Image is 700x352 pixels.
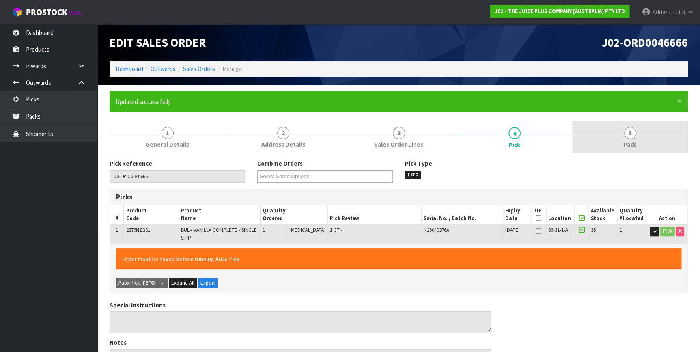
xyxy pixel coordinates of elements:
[110,301,166,309] label: Special Instructions
[546,205,575,224] th: Location
[405,159,432,168] label: Pick Type
[181,227,257,241] span: BULK VANILLA COMPLETE - SINGLE SHIP
[222,65,242,73] span: Manage
[12,7,22,17] img: cube-alt.png
[490,5,629,18] a: J02 - THE JUICE PLUS COMPANY [AUSTRALIA] PTY LTD
[405,171,421,179] span: FEFO
[116,98,171,106] span: Updated successfully
[260,205,327,224] th: Quantity Ordered
[116,248,681,269] div: Order must be saved before running Auto Pick.
[509,140,520,149] span: Pick
[624,140,636,149] span: Pack
[183,65,215,73] a: Sales Orders
[588,205,617,224] th: Available Stock
[116,227,118,233] span: 1
[503,205,531,224] th: Expiry Date
[261,140,305,149] span: Address Details
[110,35,206,50] span: Edit Sales Order
[508,127,521,139] span: 4
[124,205,179,224] th: Product Code
[495,8,625,15] strong: J02 - THE JUICE PLUS COMPANY [AUSTRALIA] PTY LTD
[289,227,325,233] span: [MEDICAL_DATA]
[646,205,687,224] th: Action
[116,65,143,73] a: Dashboard
[421,205,503,224] th: Serial No. / Batch No.
[672,8,685,16] span: Tuita
[116,193,393,201] h3: Picks
[505,227,520,233] span: [DATE]
[617,205,646,224] th: Quantity Allocated
[591,227,596,233] span: 36
[652,8,671,16] span: Adrient
[162,127,174,139] span: 1
[327,205,421,224] th: Pick Review
[660,227,674,236] button: Pick
[257,159,303,168] label: Combine Orders
[110,338,127,347] label: Notes
[126,227,150,233] span: 2376NZBS1
[26,7,67,17] span: ProStock
[198,278,218,288] button: Export
[69,9,82,17] small: WMS
[151,65,176,73] a: Outwards
[531,205,546,224] th: UP
[169,278,197,288] button: Expand All
[548,227,568,233] span: 36-31-1-A
[179,205,260,224] th: Product Name
[602,35,688,50] span: J02-ORD0046666
[277,127,289,139] span: 2
[142,279,155,286] strong: FEFO
[624,127,636,139] span: 5
[116,278,157,288] button: Auto Pick -FEFO
[330,227,343,233] span: 1 CTN
[263,227,265,233] span: 1
[110,159,152,168] label: Pick Reference
[677,95,682,107] span: ×
[424,227,449,233] span: N25040376A
[146,140,189,149] span: General Details
[110,205,124,224] th: #
[620,227,622,233] span: 1
[171,279,194,286] span: Expand All
[393,127,405,139] span: 3
[374,140,423,149] span: Sales Order Lines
